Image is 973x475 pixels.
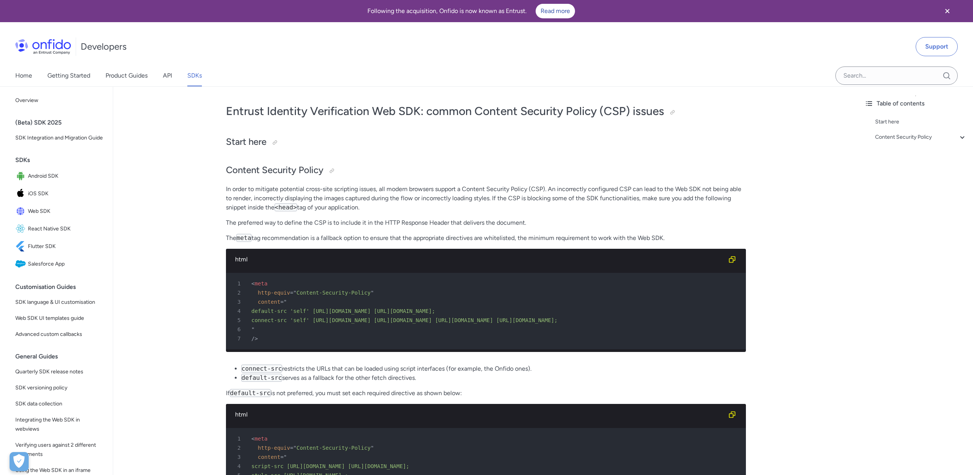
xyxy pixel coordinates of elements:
span: Using the Web SDK in an iframe [15,466,104,475]
span: Advanced custom callbacks [15,330,104,339]
span: http-equiv [258,290,290,296]
a: IconiOS SDKiOS SDK [12,185,107,202]
span: 4 [229,306,246,316]
span: 3 [229,297,246,306]
span: Verifying users against 2 different documents [15,441,104,459]
h1: Entrust Identity Verification Web SDK: common Content Security Policy (CSP) issues [226,104,746,119]
span: SDK Integration and Migration Guide [15,133,104,143]
div: General Guides [15,349,110,364]
span: Salesforce App [28,259,104,269]
img: IconSalesforce App [15,259,28,269]
span: 1 [229,279,246,288]
p: The tag recommendation is a fallback option to ensure that the appropriate directives are whiteli... [226,233,746,243]
span: http-equiv [258,445,290,451]
span: Web SDK UI templates guide [15,314,104,323]
a: IconWeb SDKWeb SDK [12,203,107,220]
h1: Developers [81,41,127,53]
a: Content Security Policy [875,133,967,142]
a: SDK language & UI customisation [12,295,107,310]
code: default-src [241,374,283,382]
h2: Content Security Policy [226,164,746,177]
span: SDK data collection [15,399,104,409]
button: Open Preferences [10,452,29,471]
div: (Beta) SDK 2025 [15,115,110,130]
a: SDK Integration and Migration Guide [12,130,107,146]
img: IconFlutter SDK [15,241,28,252]
span: " [370,290,374,296]
img: IconReact Native SDK [15,224,28,234]
span: < [252,436,255,442]
div: Customisation Guides [15,279,110,295]
span: = [290,290,293,296]
code: <head> [275,203,297,211]
span: 1 [229,434,246,443]
span: 5 [229,316,246,325]
span: " [293,445,296,451]
button: Copy code snippet button [724,407,740,422]
a: Read more [536,4,575,18]
a: Getting Started [47,65,90,86]
a: Start here [875,117,967,126]
li: restricts the URLs that can be loaded using script interfaces (for example, the Onfido ones). [241,364,746,373]
span: Content-Security-Policy [297,445,371,451]
span: content [258,454,280,460]
div: SDKs [15,152,110,168]
span: = [290,445,293,451]
a: IconSalesforce AppSalesforce App [12,256,107,272]
span: " [284,454,287,460]
img: Onfido Logo [15,39,71,54]
span: " [293,290,296,296]
a: SDK versioning policy [12,380,107,396]
code: default-src [230,389,271,397]
a: SDKs [187,65,202,86]
p: The preferred way to define the CSP is to include it in the HTTP Response Header that delivers th... [226,218,746,227]
a: Quarterly SDK release notes [12,364,107,379]
img: IconiOS SDK [15,188,28,199]
li: serves as a fallback for the other fetch directives. [241,373,746,383]
span: /> [252,336,258,342]
div: Table of contents [864,99,967,108]
a: Web SDK UI templates guide [12,311,107,326]
span: Integrating the Web SDK in webviews [15,415,104,434]
span: = [280,299,283,305]
span: meta [255,436,268,442]
a: Integrating the Web SDK in webviews [12,412,107,437]
span: default-src 'self' [URL][DOMAIN_NAME] [URL][DOMAIN_NAME]; [252,308,435,314]
h2: Start here [226,136,746,149]
svg: Close banner [943,6,952,16]
span: SDK language & UI customisation [15,298,104,307]
span: 6 [229,325,246,334]
span: Content-Security-Policy [297,290,371,296]
span: " [284,299,287,305]
a: IconReact Native SDKReact Native SDK [12,220,107,237]
a: Verifying users against 2 different documents [12,438,107,462]
span: " [252,326,255,332]
button: Copy code snippet button [724,252,740,267]
div: Following the acquisition, Onfido is now known as Entrust. [9,4,933,18]
a: Overview [12,93,107,108]
a: Support [916,37,958,56]
span: Quarterly SDK release notes [15,367,104,376]
input: Onfido search input field [835,66,958,85]
span: content [258,299,280,305]
button: Close banner [933,2,962,21]
a: IconAndroid SDKAndroid SDK [12,168,107,185]
span: Overview [15,96,104,105]
p: In order to mitigate potential cross-site scripting issues, all modern browsers support a Content... [226,185,746,212]
a: API [163,65,172,86]
span: 7 [229,334,246,343]
span: Web SDK [28,206,104,217]
span: Flutter SDK [28,241,104,252]
img: IconWeb SDK [15,206,28,217]
span: SDK versioning policy [15,383,104,392]
a: SDK data collection [12,396,107,412]
span: 2 [229,288,246,297]
div: Cookie Preferences [10,452,29,471]
p: If is not preferred, you must set each required directive as shown below: [226,389,746,398]
span: meta [255,280,268,287]
span: 3 [229,452,246,462]
div: html [235,410,724,419]
img: IconAndroid SDK [15,171,28,182]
